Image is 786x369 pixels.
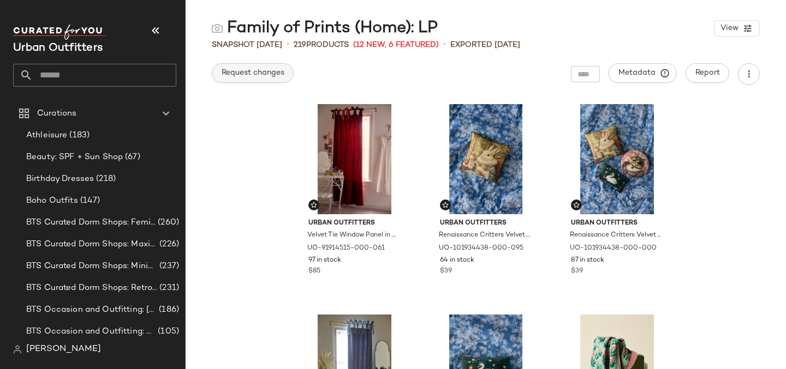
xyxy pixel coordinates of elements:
[562,104,672,214] img: 101934438_000_b
[156,216,179,229] span: (260)
[13,43,103,54] span: Current Company Name
[439,231,531,240] span: Renaissance Critters Velvet Throw Pillow in Square Bunny at Urban Outfitters
[294,41,306,49] span: 219
[571,267,583,276] span: $39
[439,244,523,253] span: UO-101934438-000-095
[94,173,116,185] span: (218)
[221,69,284,77] span: Request changes
[156,325,179,338] span: (105)
[573,202,580,208] img: svg%3e
[307,231,400,240] span: Velvet Tie Window Panel in Burnt Russet at Urban Outfitters
[571,256,604,265] span: 87 in stock
[618,68,668,78] span: Metadata
[609,63,677,83] button: Metadata
[212,39,282,51] span: Snapshot [DATE]
[157,304,179,316] span: (186)
[157,282,179,294] span: (231)
[353,39,439,51] span: (12 New, 6 Featured)
[26,216,156,229] span: BTS Curated Dorm Shops: Feminine
[440,256,474,265] span: 64 in stock
[26,151,123,164] span: Beauty: SPF + Sun Shop
[26,238,157,251] span: BTS Curated Dorm Shops: Maximalist
[13,25,106,40] img: cfy_white_logo.C9jOOHJF.svg
[686,63,729,83] button: Report
[307,244,385,253] span: UO-91914515-000-061
[571,219,663,228] span: Urban Outfitters
[714,20,760,37] button: View
[78,195,100,207] span: (147)
[440,219,532,228] span: Urban Outfitters
[157,260,179,273] span: (237)
[67,129,90,142] span: (183)
[26,343,101,356] span: [PERSON_NAME]
[26,282,157,294] span: BTS Curated Dorm Shops: Retro+ Boho
[212,23,223,34] img: svg%3e
[440,267,452,276] span: $39
[287,38,289,51] span: •
[300,104,409,214] img: 91914515_061_b
[570,231,662,240] span: Renaissance Critters Velvet Throw Pillow in Round Cat at Urban Outfitters
[294,39,349,51] div: Products
[570,244,657,253] span: UO-101934438-000-000
[212,63,294,83] button: Request changes
[720,24,739,33] span: View
[431,104,541,214] img: 101934438_095_b
[13,345,22,354] img: svg%3e
[26,129,67,142] span: Athleisure
[26,195,78,207] span: Boho Outfits
[311,202,317,208] img: svg%3e
[443,38,446,51] span: •
[26,304,157,316] span: BTS Occasion and Outfitting: [PERSON_NAME] to Party
[157,238,179,251] span: (226)
[450,39,520,51] p: Exported [DATE]
[26,260,157,273] span: BTS Curated Dorm Shops: Minimalist
[308,267,320,276] span: $85
[37,107,76,120] span: Curations
[308,219,401,228] span: Urban Outfitters
[308,256,341,265] span: 97 in stock
[26,173,94,185] span: Birthday Dresses
[123,151,140,164] span: (67)
[26,325,156,338] span: BTS Occasion and Outfitting: Homecoming Dresses
[442,202,449,208] img: svg%3e
[695,69,720,77] span: Report
[212,17,438,39] div: Family of Prints (Home): LP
